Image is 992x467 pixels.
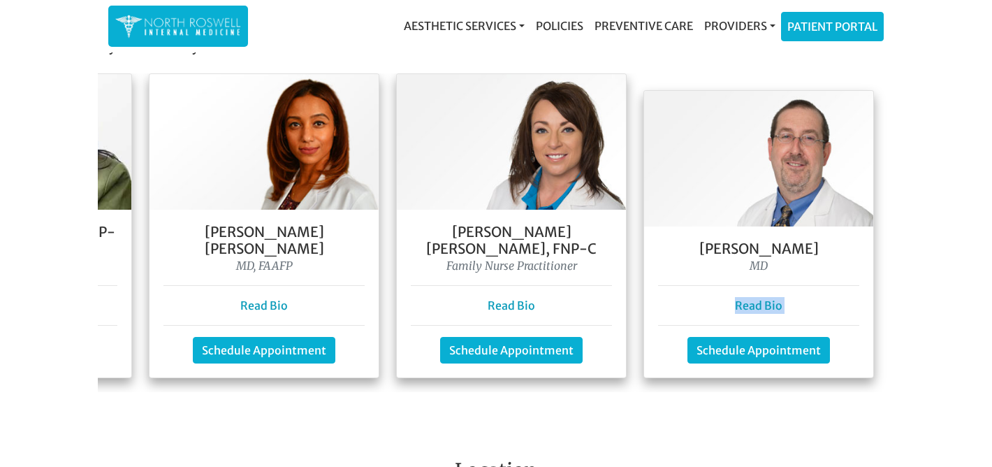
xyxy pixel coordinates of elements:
a: Read Bio [735,299,782,312]
h5: [PERSON_NAME] [PERSON_NAME], FNP-C [411,224,612,257]
a: Preventive Care [589,12,699,40]
i: MD, FAAFP [236,259,293,273]
a: Patient Portal [782,13,883,41]
img: Keela Weeks Leger, FNP-C [397,74,626,210]
a: Read Bio [488,299,535,312]
a: Read Bio [240,299,288,312]
img: Dr. George Kanes [644,91,873,227]
a: Schedule Appointment [687,337,830,364]
i: MD [750,259,768,273]
a: Aesthetic Services [398,12,530,40]
img: North Roswell Internal Medicine [115,13,241,40]
img: Dr. Farah Mubarak Ali MD, FAAFP [149,74,379,210]
a: Schedule Appointment [440,337,583,364]
a: Policies [530,12,589,40]
a: Schedule Appointment [193,337,335,364]
i: Family Nurse Practitioner [446,259,577,273]
h5: [PERSON_NAME] [PERSON_NAME] [163,224,365,257]
a: Providers [699,12,781,40]
h5: [PERSON_NAME] [658,240,859,257]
